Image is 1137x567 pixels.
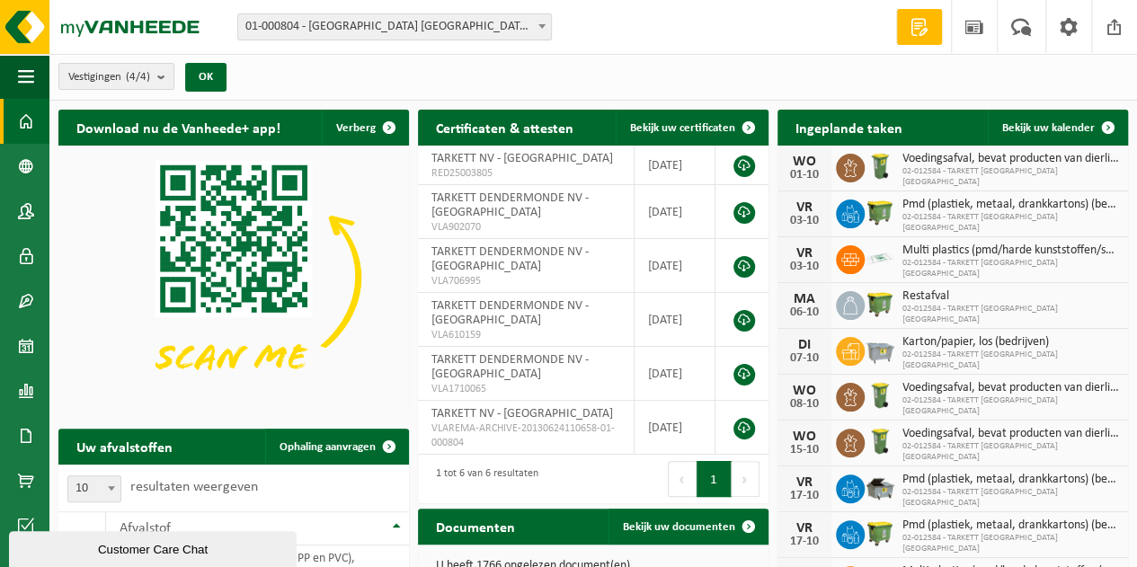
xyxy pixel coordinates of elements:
[786,292,822,306] div: MA
[902,427,1119,441] span: Voedingsafval, bevat producten van dierlijke oorsprong, onverpakt, categorie 3
[902,381,1119,395] span: Voedingsafval, bevat producten van dierlijke oorsprong, onverpakt, categorie 3
[623,521,735,533] span: Bekijk uw documenten
[786,430,822,444] div: WO
[865,380,895,411] img: WB-0140-HPE-GN-50
[786,398,822,411] div: 08-10
[865,334,895,365] img: WB-2500-GAL-GY-01
[431,382,620,396] span: VLA1710065
[418,110,591,145] h2: Certificaten & attesten
[68,476,120,501] span: 10
[427,459,538,499] div: 1 tot 6 van 6 resultaten
[265,429,407,465] a: Ophaling aanvragen
[668,461,697,497] button: Previous
[786,261,822,273] div: 03-10
[431,245,589,273] span: TARKETT DENDERMONDE NV - [GEOGRAPHIC_DATA]
[58,146,409,409] img: Download de VHEPlus App
[120,521,171,536] span: Afvalstof
[902,441,1119,463] span: 02-012584 - TARKETT [GEOGRAPHIC_DATA] [GEOGRAPHIC_DATA]
[431,299,589,327] span: TARKETT DENDERMONDE NV - [GEOGRAPHIC_DATA]
[697,461,732,497] button: 1
[431,328,620,342] span: VLA610159
[185,63,227,92] button: OK
[777,110,920,145] h2: Ingeplande taken
[786,384,822,398] div: WO
[902,212,1119,234] span: 02-012584 - TARKETT [GEOGRAPHIC_DATA] [GEOGRAPHIC_DATA]
[902,289,1119,304] span: Restafval
[418,509,533,544] h2: Documenten
[786,200,822,215] div: VR
[786,169,822,182] div: 01-10
[1002,122,1095,134] span: Bekijk uw kalender
[58,110,298,145] h2: Download nu de Vanheede+ app!
[322,110,407,146] button: Verberg
[902,258,1119,279] span: 02-012584 - TARKETT [GEOGRAPHIC_DATA] [GEOGRAPHIC_DATA]
[635,239,715,293] td: [DATE]
[630,122,735,134] span: Bekijk uw certificaten
[902,152,1119,166] span: Voedingsafval, bevat producten van dierlijke oorsprong, onverpakt, categorie 3
[902,350,1119,371] span: 02-012584 - TARKETT [GEOGRAPHIC_DATA] [GEOGRAPHIC_DATA]
[126,71,150,83] count: (4/4)
[431,421,620,450] span: VLAREMA-ARCHIVE-20130624110658-01-000804
[902,335,1119,350] span: Karton/papier, los (bedrijven)
[431,191,589,219] span: TARKETT DENDERMONDE NV - [GEOGRAPHIC_DATA]
[9,527,300,567] iframe: chat widget
[431,166,620,181] span: RED25003805
[786,215,822,227] div: 03-10
[786,155,822,169] div: WO
[786,490,822,502] div: 17-10
[902,473,1119,487] span: Pmd (plastiek, metaal, drankkartons) (bedrijven)
[431,407,613,421] span: TARKETT NV - [GEOGRAPHIC_DATA]
[237,13,552,40] span: 01-000804 - TARKETT NV - WAALWIJK
[635,146,715,185] td: [DATE]
[786,536,822,548] div: 17-10
[786,306,822,319] div: 06-10
[902,518,1119,533] span: Pmd (plastiek, metaal, drankkartons) (bedrijven)
[635,347,715,401] td: [DATE]
[902,198,1119,212] span: Pmd (plastiek, metaal, drankkartons) (bedrijven)
[902,304,1119,325] span: 02-012584 - TARKETT [GEOGRAPHIC_DATA] [GEOGRAPHIC_DATA]
[902,166,1119,188] span: 02-012584 - TARKETT [GEOGRAPHIC_DATA] [GEOGRAPHIC_DATA]
[336,122,376,134] span: Verberg
[786,444,822,456] div: 15-10
[988,110,1126,146] a: Bekijk uw kalender
[732,461,759,497] button: Next
[786,246,822,261] div: VR
[635,185,715,239] td: [DATE]
[635,293,715,347] td: [DATE]
[902,533,1119,554] span: 02-012584 - TARKETT [GEOGRAPHIC_DATA] [GEOGRAPHIC_DATA]
[786,475,822,490] div: VR
[67,475,121,502] span: 10
[58,63,174,90] button: Vestigingen(4/4)
[865,197,895,227] img: WB-1100-HPE-GN-50
[280,441,376,453] span: Ophaling aanvragen
[902,395,1119,417] span: 02-012584 - TARKETT [GEOGRAPHIC_DATA] [GEOGRAPHIC_DATA]
[58,429,191,464] h2: Uw afvalstoffen
[431,152,613,165] span: TARKETT NV - [GEOGRAPHIC_DATA]
[865,151,895,182] img: WB-0140-HPE-GN-50
[786,338,822,352] div: DI
[608,509,767,545] a: Bekijk uw documenten
[786,352,822,365] div: 07-10
[786,521,822,536] div: VR
[431,274,620,288] span: VLA706995
[431,353,589,381] span: TARKETT DENDERMONDE NV - [GEOGRAPHIC_DATA]
[902,487,1119,509] span: 02-012584 - TARKETT [GEOGRAPHIC_DATA] [GEOGRAPHIC_DATA]
[865,518,895,548] img: WB-1100-HPE-GN-50
[130,480,258,494] label: resultaten weergeven
[431,220,620,235] span: VLA902070
[865,288,895,319] img: WB-1100-HPE-GN-50
[865,472,895,502] img: WB-5000-GAL-GY-01
[635,401,715,455] td: [DATE]
[865,426,895,456] img: WB-0140-HPE-GN-50
[902,244,1119,258] span: Multi plastics (pmd/harde kunststoffen/spanbanden/eps/folie naturel/folie gemeng...
[68,64,150,91] span: Vestigingen
[238,14,551,40] span: 01-000804 - TARKETT NV - WAALWIJK
[865,243,895,273] img: LP-SK-00500-LPE-16
[616,110,767,146] a: Bekijk uw certificaten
